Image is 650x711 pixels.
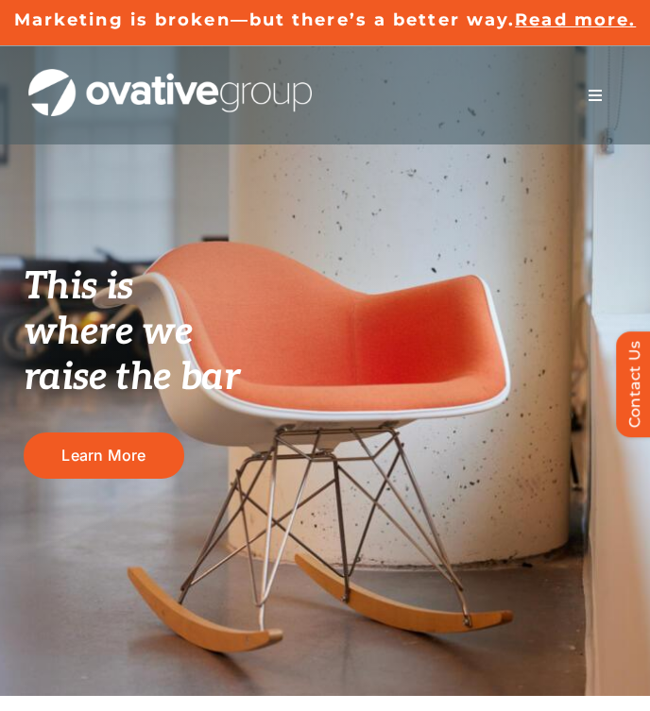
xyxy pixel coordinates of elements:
[28,67,312,85] a: OG_Full_horizontal_WHT
[515,9,636,30] a: Read more.
[61,447,145,465] span: Learn More
[24,310,240,400] span: where we raise the bar
[569,76,622,114] nav: Menu
[24,264,133,310] span: This is
[24,432,184,479] a: Learn More
[14,9,516,30] a: Marketing is broken—but there’s a better way.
